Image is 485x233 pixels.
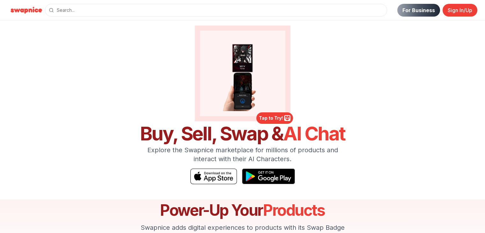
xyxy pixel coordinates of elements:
h1: Buy, Sell, Swap & [136,124,350,143]
input: Search... [45,4,387,17]
img: Swapnice Logo [8,5,45,15]
img: Get it on Google Play [242,169,295,184]
span: Products [263,201,325,220]
a: For Business [397,4,440,17]
a: Sign In/Up [443,4,477,17]
h2: Power-Up Your [136,203,350,218]
span: AI Chat [283,122,345,145]
p: Explore the Swapnice marketplace for millions of products and interact with their AI Characters. [136,146,350,163]
img: Download Swapnice on the App Store [190,169,237,184]
img: NFC Scan Demonstration [205,36,280,111]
